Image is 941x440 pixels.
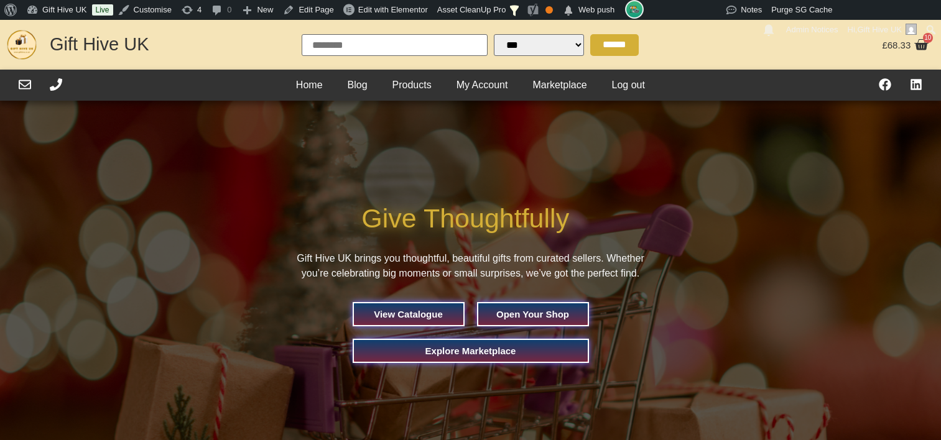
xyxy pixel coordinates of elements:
[562,2,575,19] span: 
[882,40,911,50] bdi: 68.33
[857,25,902,34] span: Gift Hive UK
[656,2,726,17] img: Views over 48 hours. Click for more Jetpack Stats.
[284,76,335,94] a: Home
[354,303,463,325] a: View Catalogue
[354,340,588,362] a: Explore Marketplace
[92,4,113,16] a: Live
[786,20,838,40] span: Admin Notices
[50,34,149,54] a: Gift Hive UK
[425,346,516,355] span: Explore Marketplace
[545,6,553,14] div: OK
[6,29,37,60] img: GHUK-Site-Icon-2024-2
[843,20,922,40] a: Hi,
[600,76,657,94] a: Log out
[879,78,891,91] a: Visit our Facebook Page
[290,251,651,281] p: Gift Hive UK brings you thoughtful, beautiful gifts from curated sellers. Whether you’re celebrat...
[380,76,444,94] a: Products
[335,76,380,94] a: Blog
[879,34,931,55] a: £68.33 10
[358,5,428,14] span: Edit with Elementor
[374,309,443,319] span: View Catalogue
[910,78,922,91] a: Find Us On LinkedIn
[520,76,599,94] a: Marketplace
[882,40,887,50] span: £
[50,78,62,91] a: Call Us
[444,76,521,94] a: My Account
[284,76,657,94] nav: Header Menu
[496,309,569,319] span: Open Your Shop
[478,303,588,325] a: Open Your Shop
[50,78,62,93] div: Call Us
[19,78,31,91] a: Email Us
